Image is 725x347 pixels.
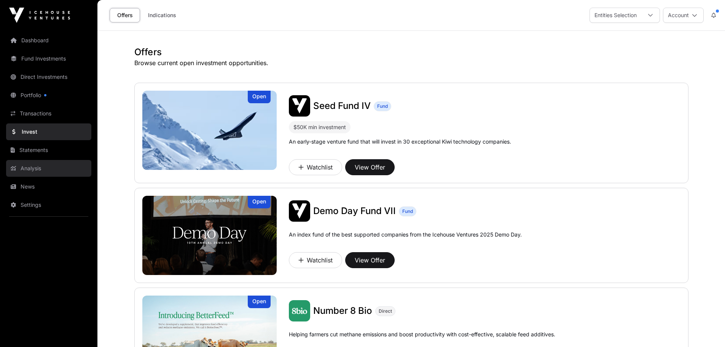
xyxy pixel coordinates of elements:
[377,103,388,109] span: Fund
[142,91,277,170] a: Seed Fund IVOpen
[6,160,91,177] a: Analysis
[6,142,91,158] a: Statements
[293,123,346,132] div: $50K min investment
[143,8,181,22] a: Indications
[6,197,91,213] a: Settings
[313,305,372,317] a: Number 8 Bio
[142,91,277,170] img: Seed Fund IV
[402,208,413,214] span: Fund
[248,91,271,103] div: Open
[6,178,91,195] a: News
[289,300,310,321] img: Number 8 Bio
[379,308,392,314] span: Direct
[345,252,395,268] button: View Offer
[289,121,351,133] div: $50K min investment
[313,205,396,216] span: Demo Day Fund VII
[110,8,140,22] a: Offers
[289,138,511,146] p: An early-stage venture fund that will invest in 30 exceptional Kiwi technology companies.
[6,32,91,49] a: Dashboard
[313,100,371,112] a: Seed Fund IV
[6,87,91,104] a: Portfolio
[134,46,688,58] h1: Offers
[313,305,372,316] span: Number 8 Bio
[6,123,91,140] a: Invest
[663,8,704,23] button: Account
[289,231,522,238] p: An index fund of the best supported companies from the Icehouse Ventures 2025 Demo Day.
[687,310,725,347] iframe: Chat Widget
[142,196,277,275] img: Demo Day Fund VII
[9,8,70,23] img: Icehouse Ventures Logo
[289,252,342,268] button: Watchlist
[289,200,310,222] img: Demo Day Fund VII
[313,205,396,217] a: Demo Day Fund VII
[248,196,271,208] div: Open
[142,196,277,275] a: Demo Day Fund VIIOpen
[134,58,688,67] p: Browse current open investment opportunities.
[345,159,395,175] button: View Offer
[6,105,91,122] a: Transactions
[289,159,342,175] button: Watchlist
[248,296,271,308] div: Open
[6,50,91,67] a: Fund Investments
[6,69,91,85] a: Direct Investments
[289,95,310,117] img: Seed Fund IV
[590,8,641,22] div: Entities Selection
[313,100,371,111] span: Seed Fund IV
